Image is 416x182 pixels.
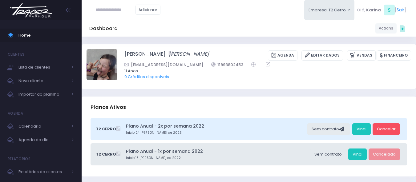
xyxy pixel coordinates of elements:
[124,68,403,74] span: 11 Anos
[18,168,68,176] span: Relatórios de clientes
[91,98,126,116] h3: Planos Ativos
[301,50,343,61] a: Editar Dados
[8,48,24,61] h4: Clientes
[96,126,116,132] span: T2 Cerro
[124,50,166,61] a: [PERSON_NAME]
[96,151,116,157] span: T2 Cerro
[18,77,68,85] span: Novo cliente
[397,7,404,13] a: Sair
[124,61,203,68] a: [EMAIL_ADDRESS][DOMAIN_NAME]
[268,50,297,61] a: Agenda
[169,50,209,61] a: [PERSON_NAME]
[354,3,408,17] div: [ ]
[18,31,74,39] span: Home
[377,50,411,61] a: Financeiro
[18,122,68,130] span: Calendário
[373,123,400,135] a: Cancelar
[384,5,395,15] span: S
[169,50,209,57] i: [PERSON_NAME]
[307,123,350,135] div: Sem contrato
[310,148,346,160] div: Sem contrato
[18,90,68,98] span: Importar da planilha
[124,74,169,80] a: 0 Créditos disponíveis
[8,153,30,165] h4: Relatórios
[135,5,161,15] a: Adicionar
[87,49,117,80] img: Ana clara machado
[375,23,397,34] a: Actions
[347,50,376,61] a: Vendas
[8,107,23,120] h4: Agenda
[89,26,118,32] h5: Dashboard
[211,61,244,68] a: 11993802453
[18,136,68,144] span: Agenda do dia
[366,7,381,13] span: Karina
[352,123,371,135] a: Vindi
[357,7,365,13] span: Olá,
[126,123,305,129] a: Plano Anual - 2x por semana 2022
[126,156,308,160] small: Início 13 [PERSON_NAME] de 2022
[126,130,305,135] small: Início 24 [PERSON_NAME] de 2023
[126,148,308,155] a: Plano Anual - 1x por semana 2022
[18,63,68,71] span: Lista de clientes
[348,148,367,160] a: Vindi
